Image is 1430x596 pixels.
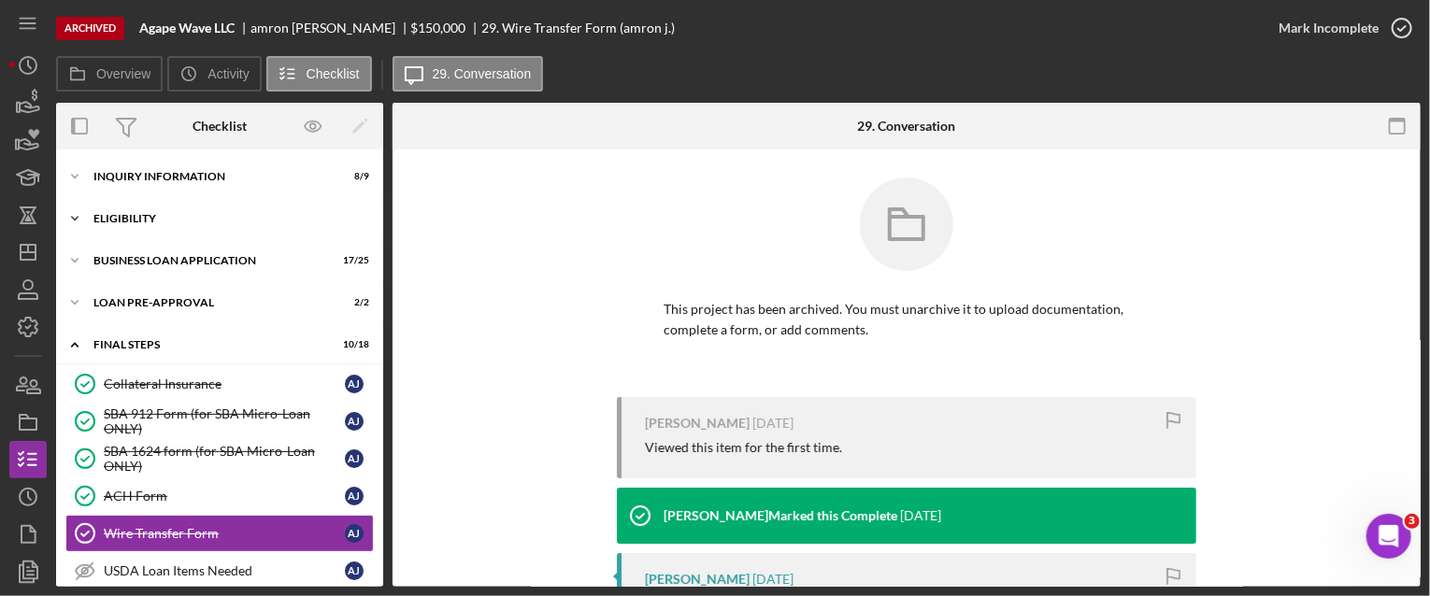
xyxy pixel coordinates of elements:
[345,524,364,543] div: a j
[336,339,369,350] div: 10 / 18
[93,297,322,308] div: LOAN PRE-APPROVAL
[93,171,322,182] div: INQUIRY INFORMATION
[752,572,794,587] time: 2024-07-31 13:59
[345,449,364,468] div: a j
[93,339,322,350] div: FINAL STEPS
[65,440,374,477] a: SBA 1624 form (for SBA Micro-Loan ONLY)aj
[93,255,322,266] div: BUSINESS LOAN APPLICATION
[65,552,374,589] a: USDA Loan Items Neededaj
[207,66,249,81] label: Activity
[336,255,369,266] div: 17 / 25
[858,119,956,134] div: 29. Conversation
[65,365,374,403] a: Collateral Insuranceaj
[56,56,163,92] button: Overview
[56,17,124,40] div: Archived
[900,508,941,523] time: 2024-07-31 13:59
[393,56,544,92] button: 29. Conversation
[1405,514,1420,529] span: 3
[104,376,345,391] div: Collateral Insurance
[664,299,1150,341] p: This project has been archived. You must unarchive it to upload documentation, complete a form, o...
[104,526,345,541] div: Wire Transfer Form
[752,416,794,431] time: 2024-07-31 14:15
[193,119,247,134] div: Checklist
[645,572,750,587] div: [PERSON_NAME]
[250,21,411,35] div: amron [PERSON_NAME]
[104,563,345,578] div: USDA Loan Items Needed
[645,440,842,455] div: Viewed this item for the first time.
[345,487,364,505] div: a j
[65,477,374,515] a: ACH Formaj
[345,561,364,580] div: a j
[1260,9,1421,47] button: Mark Incomplete
[345,375,364,393] div: a j
[336,171,369,182] div: 8 / 9
[1366,514,1411,559] iframe: Intercom live chat
[104,489,345,504] div: ACH Form
[96,66,150,81] label: Overview
[645,416,750,431] div: [PERSON_NAME]
[664,508,897,523] div: [PERSON_NAME] Marked this Complete
[433,66,532,81] label: 29. Conversation
[307,66,360,81] label: Checklist
[65,403,374,440] a: SBA 912 Form (for SBA Micro-Loan ONLY)aj
[93,213,360,224] div: ELIGIBILITY
[1279,9,1379,47] div: Mark Incomplete
[104,406,345,436] div: SBA 912 Form (for SBA Micro-Loan ONLY)
[345,412,364,431] div: a j
[336,297,369,308] div: 2 / 2
[481,21,675,35] div: 29. Wire Transfer Form (amron j.)
[266,56,372,92] button: Checklist
[167,56,261,92] button: Activity
[411,21,466,35] div: $150,000
[139,21,235,35] b: Agape Wave LLC
[104,444,345,474] div: SBA 1624 form (for SBA Micro-Loan ONLY)
[65,515,374,552] a: Wire Transfer Formaj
